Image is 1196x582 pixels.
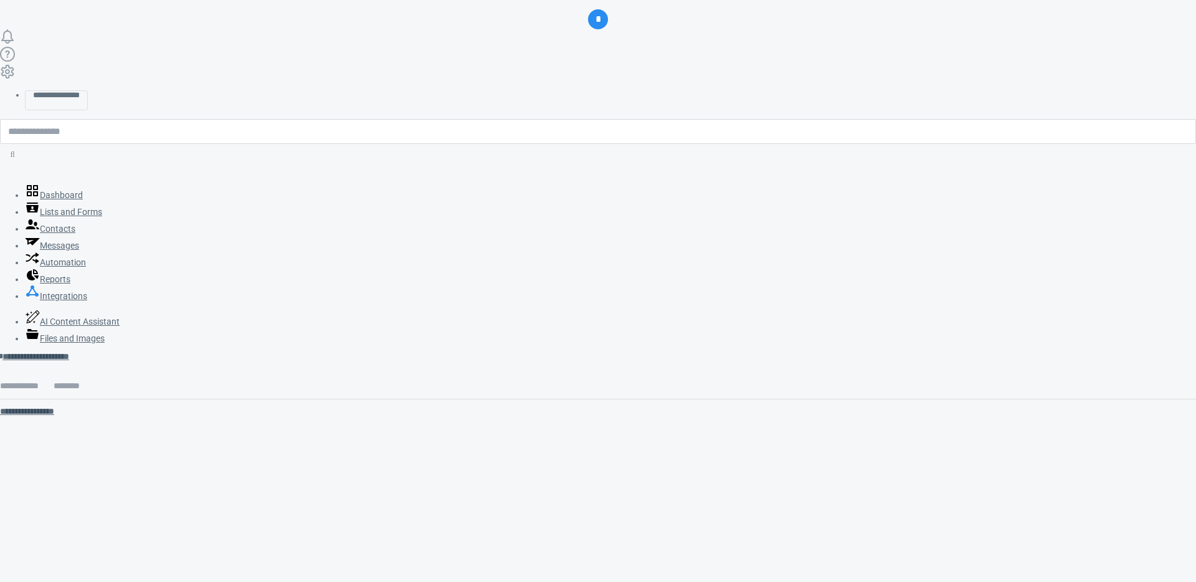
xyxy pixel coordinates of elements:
[25,317,120,327] a: AI Content Assistant
[40,224,75,234] span: Contacts
[25,207,102,217] a: Lists and Forms
[40,207,102,217] span: Lists and Forms
[40,333,105,343] span: Files and Images
[40,241,79,250] span: Messages
[25,333,105,343] a: Files and Images
[40,190,83,200] span: Dashboard
[25,241,79,250] a: Messages
[25,274,70,284] a: Reports
[40,274,70,284] span: Reports
[25,190,83,200] a: Dashboard
[40,257,86,267] span: Automation
[25,224,75,234] a: Contacts
[40,317,120,327] span: AI Content Assistant
[25,257,86,267] a: Automation
[40,291,87,301] span: Integrations
[25,291,87,301] a: Integrations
